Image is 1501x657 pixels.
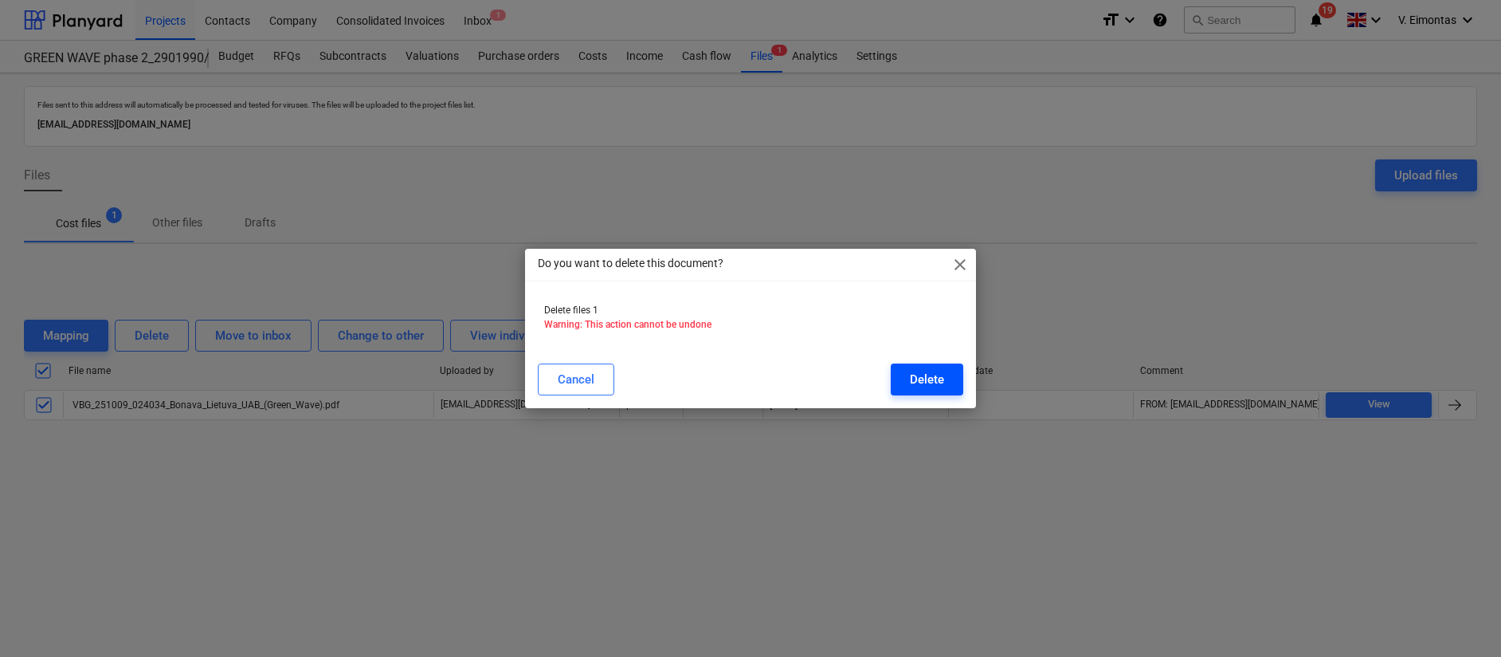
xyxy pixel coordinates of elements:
[544,318,956,332] p: Warning: This action cannot be undone
[910,369,944,390] div: Delete
[1421,580,1501,657] iframe: Chat Widget
[950,255,970,274] span: close
[538,255,723,272] p: Do you want to delete this document?
[891,364,963,395] button: Delete
[544,304,956,317] p: Delete files 1
[558,369,594,390] div: Cancel
[538,364,614,395] button: Cancel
